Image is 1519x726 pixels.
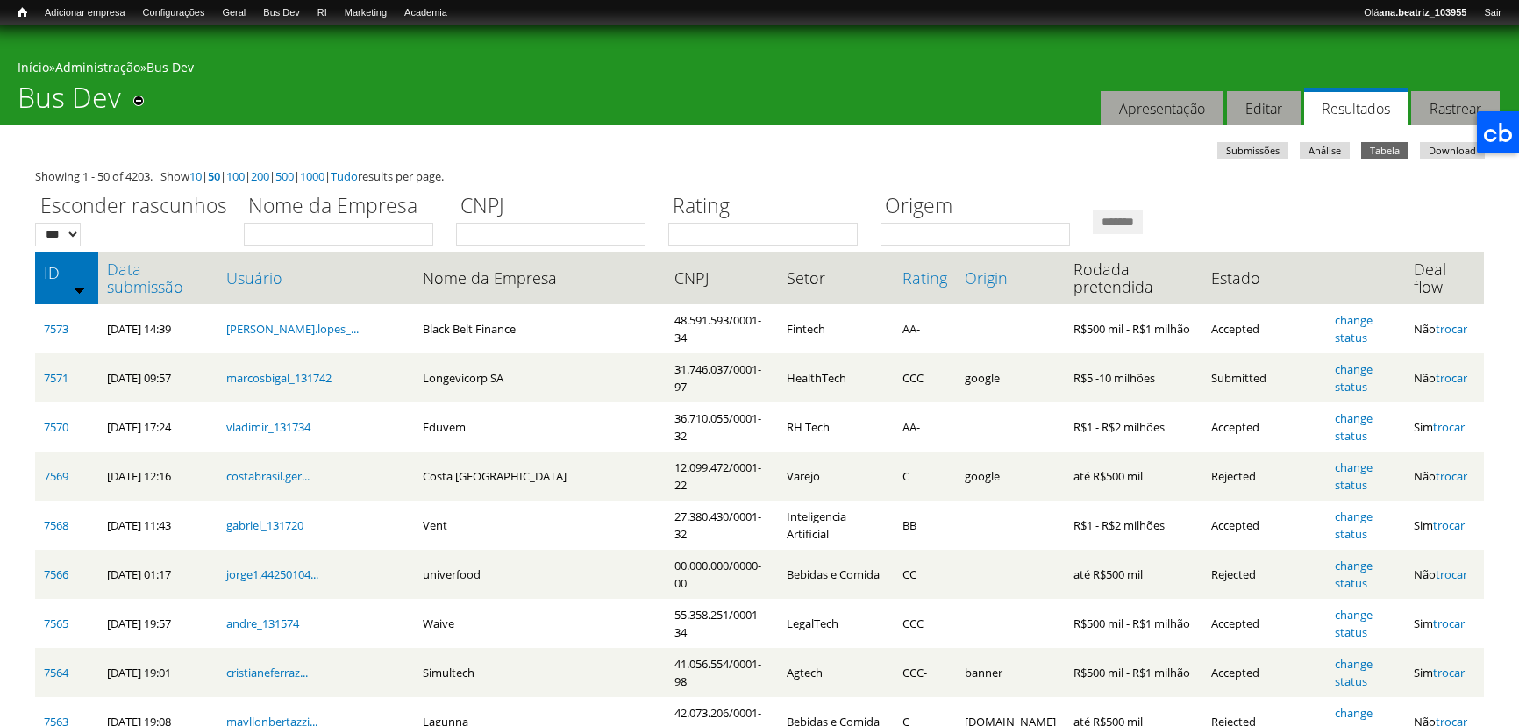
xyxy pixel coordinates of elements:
td: Accepted [1202,304,1326,353]
a: 100 [226,168,245,184]
a: Oláana.beatriz_103955 [1355,4,1475,22]
th: CNPJ [666,252,778,304]
label: Esconder rascunhos [35,191,232,223]
td: CCC- [894,648,956,697]
td: Varejo [778,452,894,501]
th: Deal flow [1405,252,1484,304]
span: Início [18,6,27,18]
td: Sim [1405,648,1484,697]
a: Geral [213,4,254,22]
a: Sair [1475,4,1510,22]
th: Estado [1202,252,1326,304]
td: Longevicorp SA [414,353,666,402]
a: andre_131574 [226,616,299,631]
td: google [956,353,1065,402]
td: Não [1405,304,1484,353]
a: change status [1335,459,1373,493]
a: marcosbigal_131742 [226,370,332,386]
th: Rodada pretendida [1065,252,1202,304]
td: BB [894,501,956,550]
td: R$1 - R$2 milhões [1065,402,1202,452]
td: 55.358.251/0001-34 [666,599,778,648]
td: Accepted [1202,648,1326,697]
td: google [956,452,1065,501]
a: jorge1.44250104... [226,566,318,582]
td: 48.591.593/0001-34 [666,304,778,353]
a: change status [1335,312,1373,345]
td: Eduvem [414,402,666,452]
a: Resultados [1304,88,1408,125]
a: trocar [1433,616,1465,631]
td: [DATE] 19:01 [98,648,218,697]
td: Sim [1405,402,1484,452]
td: 36.710.055/0001-32 [666,402,778,452]
a: change status [1335,607,1373,640]
a: Tudo [331,168,358,184]
td: CCC [894,599,956,648]
label: Rating [668,191,869,223]
td: 00.000.000/0000-00 [666,550,778,599]
label: Nome da Empresa [244,191,445,223]
td: Sim [1405,599,1484,648]
a: ID [44,264,89,281]
td: Accepted [1202,599,1326,648]
a: 7569 [44,468,68,484]
a: change status [1335,558,1373,591]
a: trocar [1433,665,1465,680]
a: trocar [1436,566,1467,582]
a: costabrasil.ger... [226,468,310,484]
a: 7566 [44,566,68,582]
td: R$5 -10 milhões [1065,353,1202,402]
a: 200 [251,168,269,184]
td: [DATE] 14:39 [98,304,218,353]
a: change status [1335,361,1373,395]
th: Setor [778,252,894,304]
td: 41.056.554/0001-98 [666,648,778,697]
a: trocar [1436,468,1467,484]
td: 31.746.037/0001-97 [666,353,778,402]
a: trocar [1436,321,1467,337]
a: Rastrear [1411,91,1500,125]
td: [DATE] 19:57 [98,599,218,648]
a: RI [309,4,336,22]
td: [DATE] 11:43 [98,501,218,550]
a: 10 [189,168,202,184]
a: 7568 [44,517,68,533]
td: [DATE] 01:17 [98,550,218,599]
td: Submitted [1202,353,1326,402]
td: Accepted [1202,402,1326,452]
a: Editar [1227,91,1301,125]
a: vladimir_131734 [226,419,310,435]
a: [PERSON_NAME].lopes_... [226,321,359,337]
a: Análise [1300,142,1350,159]
a: Bus Dev [146,59,194,75]
a: change status [1335,656,1373,689]
a: change status [1335,509,1373,542]
h1: Bus Dev [18,81,121,125]
a: Administração [55,59,140,75]
td: Waive [414,599,666,648]
a: trocar [1433,419,1465,435]
a: Marketing [336,4,396,22]
td: HealthTech [778,353,894,402]
td: AA- [894,402,956,452]
a: Download [1420,142,1485,159]
td: Sim [1405,501,1484,550]
label: CNPJ [456,191,657,223]
td: Bebidas e Comida [778,550,894,599]
td: CCC [894,353,956,402]
a: Origin [965,269,1056,287]
a: Usuário [226,269,405,287]
td: Simultech [414,648,666,697]
td: R$500 mil - R$1 milhão [1065,648,1202,697]
a: Adicionar empresa [36,4,134,22]
td: banner [956,648,1065,697]
td: Black Belt Finance [414,304,666,353]
a: 1000 [300,168,324,184]
a: 500 [275,168,294,184]
td: R$500 mil - R$1 milhão [1065,599,1202,648]
a: Data submissão [107,260,209,295]
td: Costa [GEOGRAPHIC_DATA] [414,452,666,501]
a: Apresentação [1101,91,1223,125]
td: univerfood [414,550,666,599]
